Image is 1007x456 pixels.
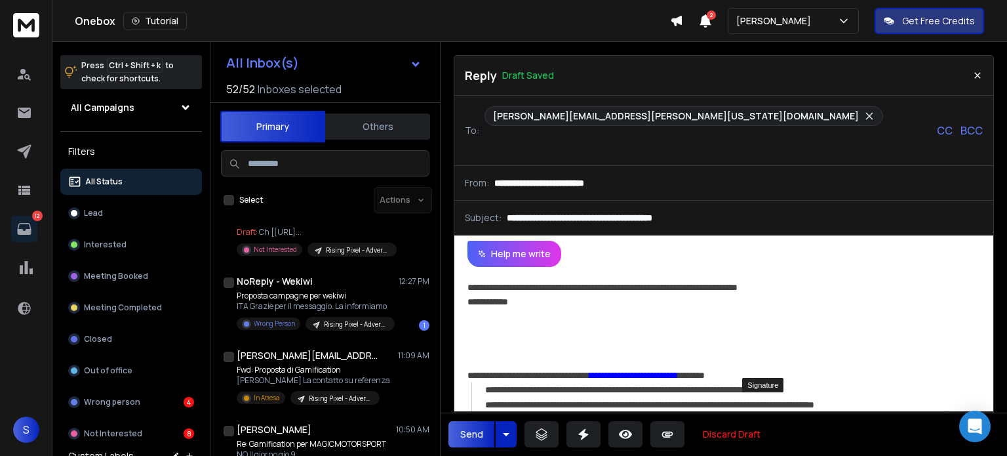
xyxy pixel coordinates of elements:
[465,176,489,190] p: From:
[707,10,716,20] span: 2
[84,428,142,439] p: Not Interested
[60,421,202,447] button: Not Interested8
[107,58,163,73] span: Ctrl + Shift + k
[216,50,432,76] button: All Inbox(s)
[60,232,202,258] button: Interested
[692,421,771,447] button: Discard Draft
[254,393,280,403] p: In Attesa
[60,326,202,352] button: Closed
[60,263,202,289] button: Meeting Booked
[258,81,342,97] h3: Inboxes selected
[237,365,390,375] p: Fwd: Proposta di Gamification
[123,12,187,30] button: Tutorial
[465,124,479,137] p: To:
[324,320,387,329] p: Rising Pixel - Advergames / Playable Ads
[254,319,295,329] p: Wrong Person
[84,302,162,313] p: Meeting Completed
[875,8,984,34] button: Get Free Credits
[84,334,112,344] p: Closed
[84,397,140,407] p: Wrong person
[742,378,783,392] div: Signature
[84,239,127,250] p: Interested
[239,195,263,205] label: Select
[237,301,394,312] p: ITA Grazie per il messaggio. La informiamo
[60,358,202,384] button: Out of office
[259,226,302,238] span: Ch [[URL] ...
[325,112,430,141] button: Others
[81,59,174,85] p: Press to check for shortcuts.
[398,350,429,361] p: 11:09 AM
[184,428,194,439] div: 8
[960,123,983,138] p: BCC
[60,200,202,226] button: Lead
[60,169,202,195] button: All Status
[465,66,497,85] p: Reply
[184,397,194,407] div: 4
[13,417,39,443] button: S
[465,211,502,224] p: Subject:
[493,110,859,123] p: [PERSON_NAME][EMAIL_ADDRESS][PERSON_NAME][US_STATE][DOMAIN_NAME]
[237,275,313,288] h1: NoReply - Wekiwi
[85,176,123,187] p: All Status
[237,226,258,238] span: Draft:
[32,211,43,221] p: 12
[60,389,202,415] button: Wrong person4
[399,276,429,287] p: 12:27 PM
[396,425,429,435] p: 10:50 AM
[84,208,103,218] p: Lead
[226,56,299,70] h1: All Inbox(s)
[237,375,390,386] p: [PERSON_NAME] La contatto su referenza
[84,271,148,281] p: Meeting Booked
[75,12,670,30] div: Onebox
[237,291,394,301] p: Proposta campagne per wekiwi
[254,245,297,255] p: Not Interested
[220,111,325,142] button: Primary
[71,101,134,114] h1: All Campaigns
[309,394,372,404] p: Rising Pixel - Advergames / Playable Ads
[60,295,202,321] button: Meeting Completed
[448,421,494,447] button: Send
[736,14,816,28] p: [PERSON_NAME]
[60,142,202,161] h3: Filters
[937,123,953,138] p: CC
[237,423,311,436] h1: [PERSON_NAME]
[419,320,429,331] div: 1
[902,14,975,28] p: Get Free Credits
[11,216,37,242] a: 12
[84,365,132,376] p: Out of office
[467,241,561,267] button: Help me write
[959,411,991,442] div: Open Intercom Messenger
[237,439,394,449] p: Re: Gamification per MAGICMOTORSPORT
[237,349,381,362] h1: [PERSON_NAME][EMAIL_ADDRESS][PERSON_NAME][DOMAIN_NAME]
[226,81,255,97] span: 52 / 52
[502,69,554,82] p: Draft Saved
[326,245,389,255] p: Rising Pixel - Advergames / Playable Ads
[60,94,202,121] button: All Campaigns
